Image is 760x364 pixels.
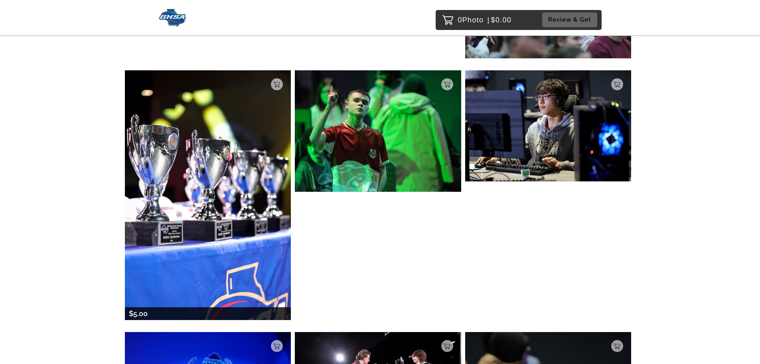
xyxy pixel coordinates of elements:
img: Snapphound Logo [159,9,187,27]
span: | [488,16,490,24]
img: 132131 [295,70,461,192]
button: Review & Get [542,12,597,27]
p: 0 $0.00 [458,14,512,26]
img: 132130 [465,70,632,181]
img: 132117 [125,70,291,320]
span: Photo [462,14,484,26]
p: $5.00 [129,307,148,320]
a: Review & Get [542,12,600,27]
